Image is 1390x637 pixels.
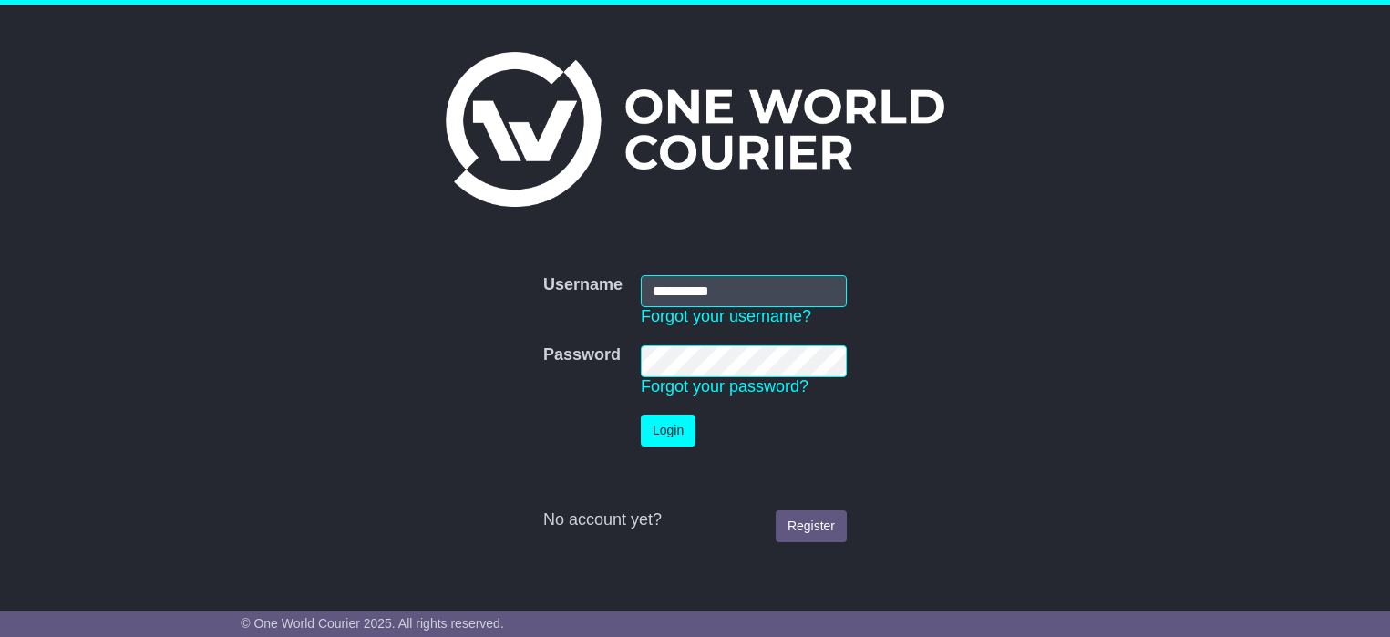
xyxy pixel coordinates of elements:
[241,616,504,631] span: © One World Courier 2025. All rights reserved.
[543,275,623,295] label: Username
[776,510,847,542] a: Register
[543,345,621,365] label: Password
[641,307,811,325] a: Forgot your username?
[641,415,695,447] button: Login
[641,377,808,396] a: Forgot your password?
[446,52,943,207] img: One World
[543,510,847,530] div: No account yet?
